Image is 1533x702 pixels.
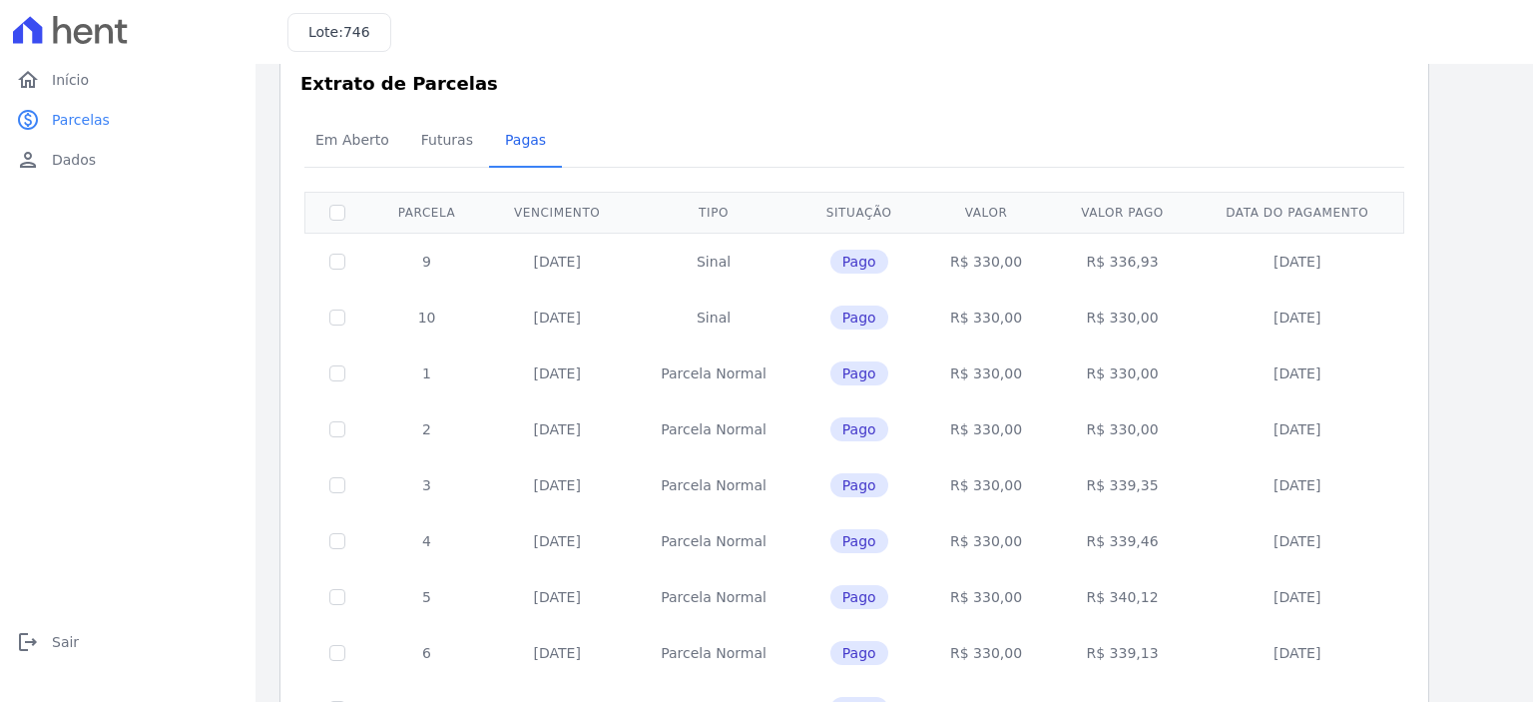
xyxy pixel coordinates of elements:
[1194,192,1401,233] th: Data do pagamento
[329,477,345,493] input: Só é possível selecionar pagamentos em aberto
[369,346,484,401] td: 1
[1051,457,1193,513] td: R$ 339,35
[329,421,345,437] input: Só é possível selecionar pagamentos em aberto
[329,533,345,549] input: Só é possível selecionar pagamentos em aberto
[484,513,630,569] td: [DATE]
[489,116,562,168] a: Pagas
[1051,569,1193,625] td: R$ 340,12
[921,401,1052,457] td: R$ 330,00
[484,346,630,401] td: [DATE]
[369,290,484,346] td: 10
[8,60,248,100] a: homeInício
[484,401,630,457] td: [DATE]
[16,148,40,172] i: person
[1051,290,1193,346] td: R$ 330,00
[921,233,1052,290] td: R$ 330,00
[300,70,1408,97] h3: Extrato de Parcelas
[369,401,484,457] td: 2
[1194,233,1401,290] td: [DATE]
[797,192,921,233] th: Situação
[493,120,558,160] span: Pagas
[16,630,40,654] i: logout
[8,100,248,140] a: paidParcelas
[630,290,796,346] td: Sinal
[830,529,888,553] span: Pago
[830,306,888,330] span: Pago
[484,233,630,290] td: [DATE]
[369,513,484,569] td: 4
[329,254,345,270] input: Só é possível selecionar pagamentos em aberto
[830,585,888,609] span: Pago
[369,569,484,625] td: 5
[484,625,630,681] td: [DATE]
[630,625,796,681] td: Parcela Normal
[484,290,630,346] td: [DATE]
[921,513,1052,569] td: R$ 330,00
[8,140,248,180] a: personDados
[830,473,888,497] span: Pago
[52,110,110,130] span: Parcelas
[630,401,796,457] td: Parcela Normal
[409,120,485,160] span: Futuras
[921,346,1052,401] td: R$ 330,00
[16,108,40,132] i: paid
[830,641,888,665] span: Pago
[329,310,345,326] input: Só é possível selecionar pagamentos em aberto
[303,120,401,160] span: Em Aberto
[329,365,345,381] input: Só é possível selecionar pagamentos em aberto
[484,192,630,233] th: Vencimento
[16,68,40,92] i: home
[1051,513,1193,569] td: R$ 339,46
[52,150,96,170] span: Dados
[369,192,484,233] th: Parcela
[1194,569,1401,625] td: [DATE]
[405,116,489,168] a: Futuras
[1194,401,1401,457] td: [DATE]
[299,116,405,168] a: Em Aberto
[369,233,484,290] td: 9
[630,233,796,290] td: Sinal
[1051,192,1193,233] th: Valor pago
[484,569,630,625] td: [DATE]
[830,417,888,441] span: Pago
[8,622,248,662] a: logoutSair
[630,569,796,625] td: Parcela Normal
[630,513,796,569] td: Parcela Normal
[630,457,796,513] td: Parcela Normal
[52,632,79,652] span: Sair
[921,625,1052,681] td: R$ 330,00
[52,70,89,90] span: Início
[630,346,796,401] td: Parcela Normal
[329,645,345,661] input: Só é possível selecionar pagamentos em aberto
[1194,625,1401,681] td: [DATE]
[830,361,888,385] span: Pago
[1194,346,1401,401] td: [DATE]
[329,589,345,605] input: Só é possível selecionar pagamentos em aberto
[484,457,630,513] td: [DATE]
[1051,233,1193,290] td: R$ 336,93
[1194,513,1401,569] td: [DATE]
[921,290,1052,346] td: R$ 330,00
[921,192,1052,233] th: Valor
[921,569,1052,625] td: R$ 330,00
[308,22,370,43] h3: Lote:
[1051,401,1193,457] td: R$ 330,00
[343,24,370,40] span: 746
[630,192,796,233] th: Tipo
[1194,457,1401,513] td: [DATE]
[1194,290,1401,346] td: [DATE]
[369,625,484,681] td: 6
[921,457,1052,513] td: R$ 330,00
[1051,625,1193,681] td: R$ 339,13
[830,250,888,274] span: Pago
[1051,346,1193,401] td: R$ 330,00
[369,457,484,513] td: 3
